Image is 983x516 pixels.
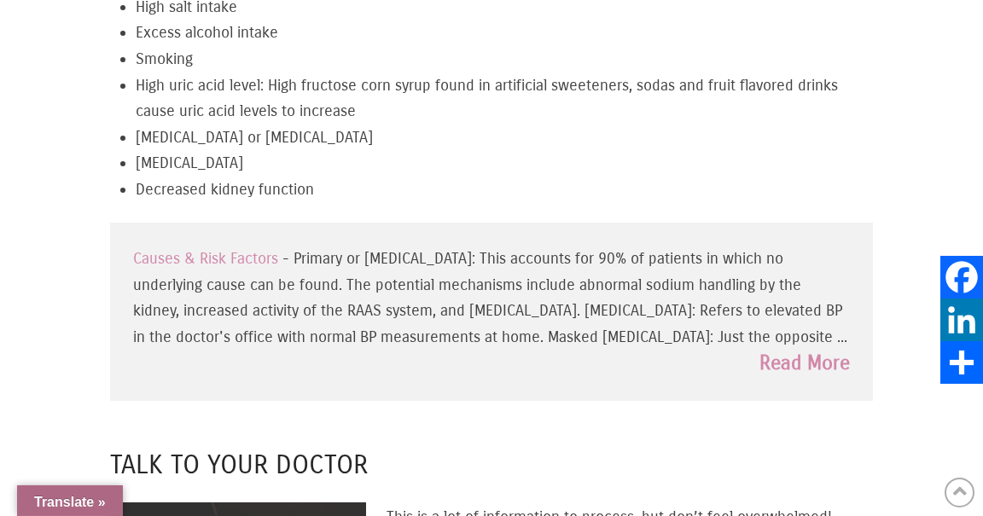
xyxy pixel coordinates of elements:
a: LinkedIn [940,299,983,341]
li: High uric acid level: High fructose corn syrup found in artificial sweeteners, sodas and fruit fl... [136,72,873,125]
a: Facebook [940,256,983,299]
li: Decreased kidney function [136,177,873,203]
span: Primary or [MEDICAL_DATA]: This accounts for 90% of patients in which no underlying cause can be ... [133,249,850,378]
li: [MEDICAL_DATA] or [MEDICAL_DATA] [136,125,873,151]
span: - [282,249,289,268]
a: Causes & Risk Factors [133,249,278,268]
h4: Talk to Your Doctor [110,447,873,484]
li: [MEDICAL_DATA] [136,150,873,177]
a: Read More [759,350,850,377]
li: Smoking [136,46,873,72]
a: Back to Top [945,478,974,507]
li: Excess alcohol intake [136,20,873,46]
span: Translate » [34,495,106,509]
